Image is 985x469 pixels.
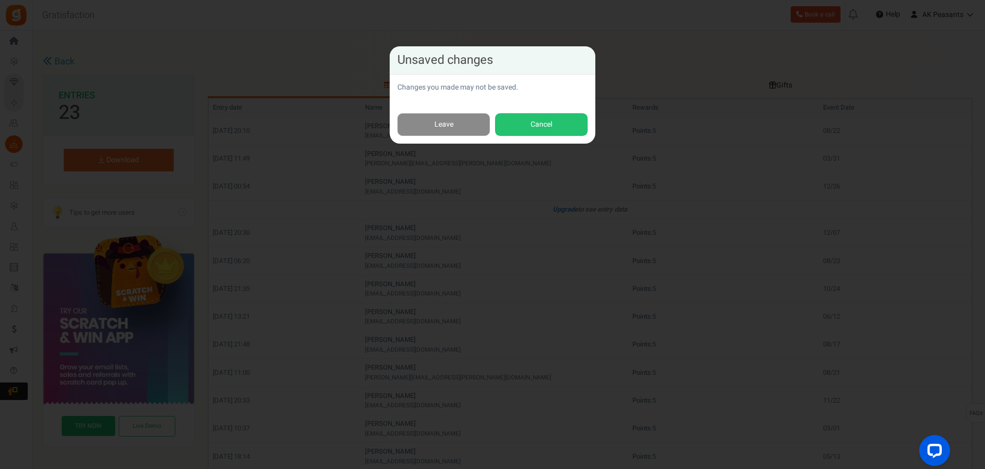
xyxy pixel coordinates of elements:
[397,113,490,136] a: Leave
[397,82,588,93] p: Changes you made may not be saved.
[495,113,588,136] button: Cancel
[397,54,588,66] h4: Unsaved changes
